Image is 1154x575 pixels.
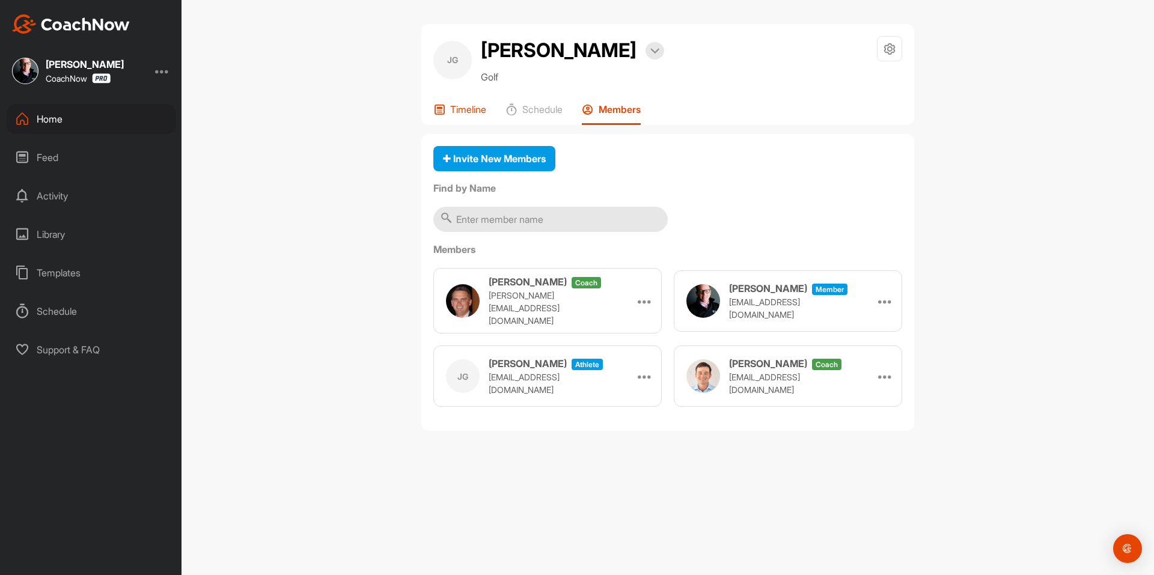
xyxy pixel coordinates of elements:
h3: [PERSON_NAME] [729,281,807,296]
h2: [PERSON_NAME] [481,36,637,65]
input: Enter member name [433,207,668,232]
span: coach [812,359,841,370]
div: Templates [7,258,176,288]
h3: [PERSON_NAME] [489,356,567,371]
button: Invite New Members [433,146,555,172]
p: [PERSON_NAME][EMAIL_ADDRESS][DOMAIN_NAME] [489,289,609,327]
img: arrow-down [650,48,659,54]
div: Open Intercom Messenger [1113,534,1142,563]
div: Home [7,104,176,134]
img: user [686,359,720,393]
label: Members [433,242,902,257]
img: CoachNow Pro [92,73,111,84]
img: square_d7b6dd5b2d8b6df5777e39d7bdd614c0.jpg [12,58,38,84]
div: CoachNow [46,73,111,84]
h3: [PERSON_NAME] [729,356,807,371]
span: Member [812,284,847,295]
img: user [686,284,720,318]
div: Activity [7,181,176,211]
p: Schedule [522,103,563,115]
p: [EMAIL_ADDRESS][DOMAIN_NAME] [729,371,849,396]
img: CoachNow [12,14,130,34]
div: Support & FAQ [7,335,176,365]
img: user [446,284,480,318]
p: [EMAIL_ADDRESS][DOMAIN_NAME] [489,371,609,396]
div: [PERSON_NAME] [46,59,124,69]
label: Find by Name [433,181,902,195]
p: Members [599,103,641,115]
div: Library [7,219,176,249]
div: JG [446,359,480,393]
div: JG [433,41,472,79]
p: Golf [481,70,664,84]
p: Timeline [450,103,486,115]
div: Schedule [7,296,176,326]
span: coach [572,277,601,288]
span: Invite New Members [443,153,546,165]
p: [EMAIL_ADDRESS][DOMAIN_NAME] [729,296,849,321]
div: Feed [7,142,176,172]
span: athlete [572,359,603,370]
h3: [PERSON_NAME] [489,275,567,289]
